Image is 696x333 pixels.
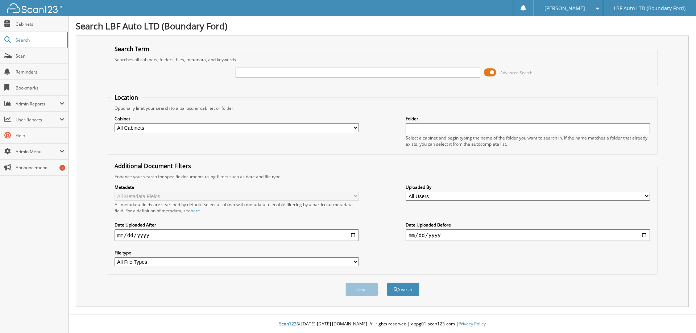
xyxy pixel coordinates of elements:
[16,21,65,27] span: Cabinets
[115,250,359,256] label: File type
[115,222,359,228] label: Date Uploaded After
[111,162,195,170] legend: Additional Document Filters
[69,315,696,333] div: © [DATE]-[DATE] [DOMAIN_NAME]. All rights reserved | appg01-scan123-com |
[16,117,59,123] span: User Reports
[500,70,533,75] span: Advanced Search
[111,57,654,63] div: Searches all cabinets, folders, files, metadata, and keywords
[544,6,585,11] span: [PERSON_NAME]
[16,101,59,107] span: Admin Reports
[16,165,65,171] span: Announcements
[115,184,359,190] label: Metadata
[16,149,59,155] span: Admin Menu
[406,229,650,241] input: end
[16,53,65,59] span: Scan
[115,229,359,241] input: start
[115,116,359,122] label: Cabinet
[406,135,650,147] div: Select a cabinet and begin typing the name of the folder you want to search in. If the name match...
[459,321,486,327] a: Privacy Policy
[7,3,62,13] img: scan123-logo-white.svg
[59,165,65,171] div: 7
[345,283,378,296] button: Clear
[16,133,65,139] span: Help
[406,184,650,190] label: Uploaded By
[279,321,297,327] span: Scan123
[111,93,142,101] legend: Location
[111,45,153,53] legend: Search Term
[614,6,685,11] span: LBF Auto LTD (Boundary Ford)
[406,116,650,122] label: Folder
[406,222,650,228] label: Date Uploaded Before
[191,208,200,214] a: here
[76,20,689,32] h1: Search LBF Auto LTD (Boundary Ford)
[115,201,359,214] div: All metadata fields are searched by default. Select a cabinet with metadata to enable filtering b...
[111,105,654,111] div: Optionally limit your search to a particular cabinet or folder
[16,37,63,43] span: Search
[16,69,65,75] span: Reminders
[16,85,65,91] span: Bookmarks
[387,283,419,296] button: Search
[111,174,654,180] div: Enhance your search for specific documents using filters such as date and file type.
